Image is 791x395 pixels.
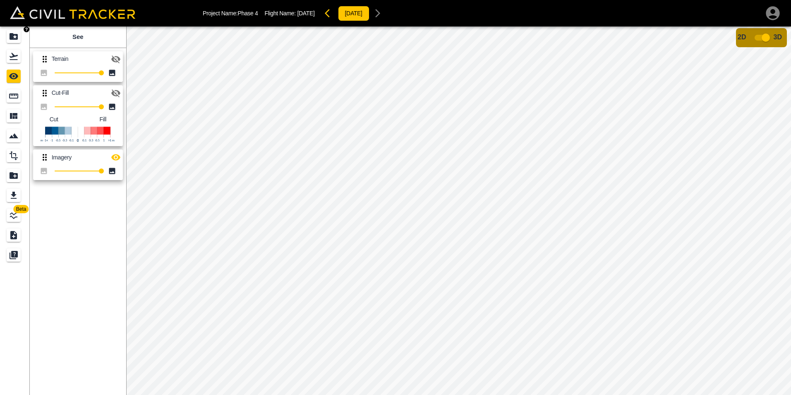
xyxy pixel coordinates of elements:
p: Flight Name: [264,10,314,17]
img: Civil Tracker [10,6,135,19]
button: [DATE] [338,6,369,21]
span: [DATE] [297,10,314,17]
p: Project Name: Phase 4 [203,10,258,17]
span: 3D [774,34,782,41]
span: 2D [738,34,746,41]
